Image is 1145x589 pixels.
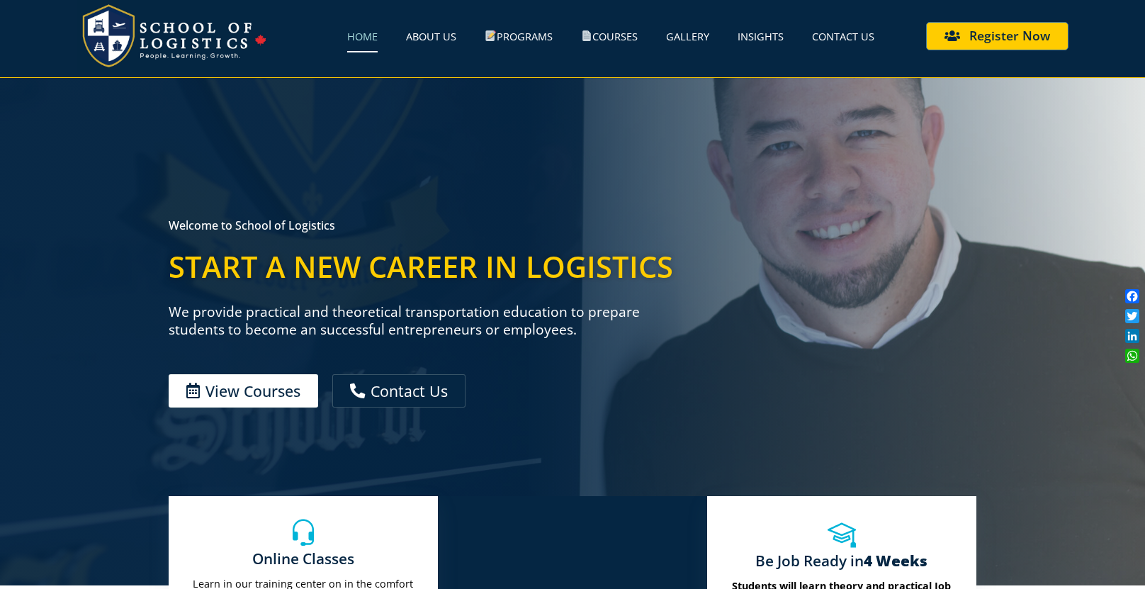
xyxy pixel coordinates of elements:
[1122,286,1142,306] a: Facebook
[347,20,378,52] a: Home
[485,30,496,41] img: 📝
[926,22,1068,50] a: Register Now
[371,383,448,398] span: Contact Us
[169,303,665,339] div: We provide practical and theoretical transportation education to prepare students to become an su...
[169,220,694,231] h6: Welcome to School of Logistics
[270,20,874,52] nav: Menu
[666,20,709,52] a: Gallery
[730,554,954,568] h4: Be Job Ready in
[406,20,456,52] a: About Us
[191,551,415,566] h4: Online Classes
[581,20,638,52] a: Courses
[1122,346,1142,366] a: WhatsApp
[1122,306,1142,326] a: Twitter
[332,374,466,408] a: Contact Us
[864,551,927,571] u: 4 Weeks
[812,20,874,52] a: Contact Us
[582,30,592,41] img: 📄
[169,374,318,408] a: View Courses
[1122,326,1142,346] a: LinkedIn
[169,252,694,282] h1: Start a new career in Logistics
[485,20,553,52] a: Programs
[738,20,784,52] a: Insights
[205,383,300,398] span: View Courses
[969,30,1050,43] span: Register Now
